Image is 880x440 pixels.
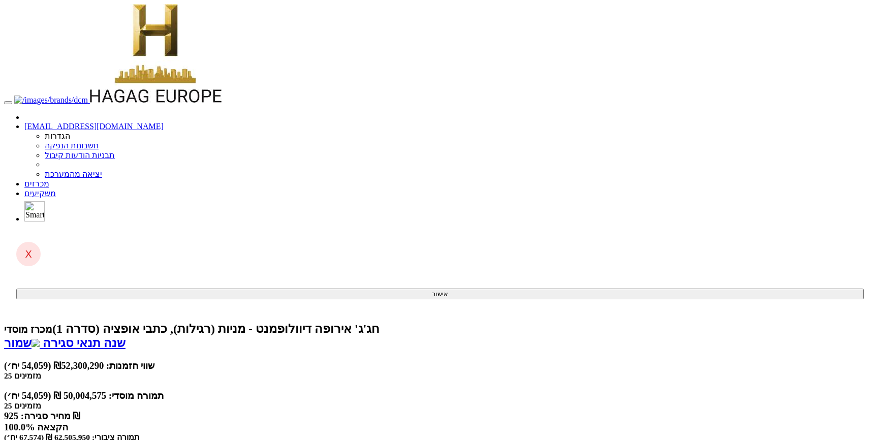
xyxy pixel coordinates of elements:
small: מכרז מוסדי [4,324,52,335]
small: 25 מזמינים [4,371,41,380]
span: שנה תנאי סגירה [43,336,125,350]
a: [EMAIL_ADDRESS][DOMAIN_NAME] [24,122,164,131]
div: מחיר סגירה: 925 ₪ [4,411,876,422]
li: הגדרות [45,131,876,141]
img: excel-file-white.png [32,339,40,347]
button: אישור [16,289,864,299]
span: X [25,248,32,260]
a: משקיעים [24,189,56,198]
img: SmartBull Logo [24,201,45,222]
span: 100.0% הקצאה [4,422,68,432]
a: חשבונות הנפקה [45,141,99,150]
small: 25 מזמינים [4,401,41,410]
a: תבניות הודעות קיבול [45,151,115,160]
div: תמורה מוסדי: 50,004,575 ₪ (54,059 יח׳) [4,390,876,401]
a: שנה תנאי סגירה [40,336,125,350]
a: יציאה מהמערכת [45,170,102,178]
img: Auction Logo [90,4,222,103]
a: שמור [4,336,40,350]
img: /images/brands/dcm [14,96,88,105]
a: מכרזים [24,179,49,188]
div: חג'ג' אירופה דיוולופמנט - מניות (רגילות), כתבי אופציה (סדרה 1) - הנפקה לציבור [4,322,876,336]
div: שווי הזמנות: ₪52,300,290 (54,059 יח׳) [4,360,876,371]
